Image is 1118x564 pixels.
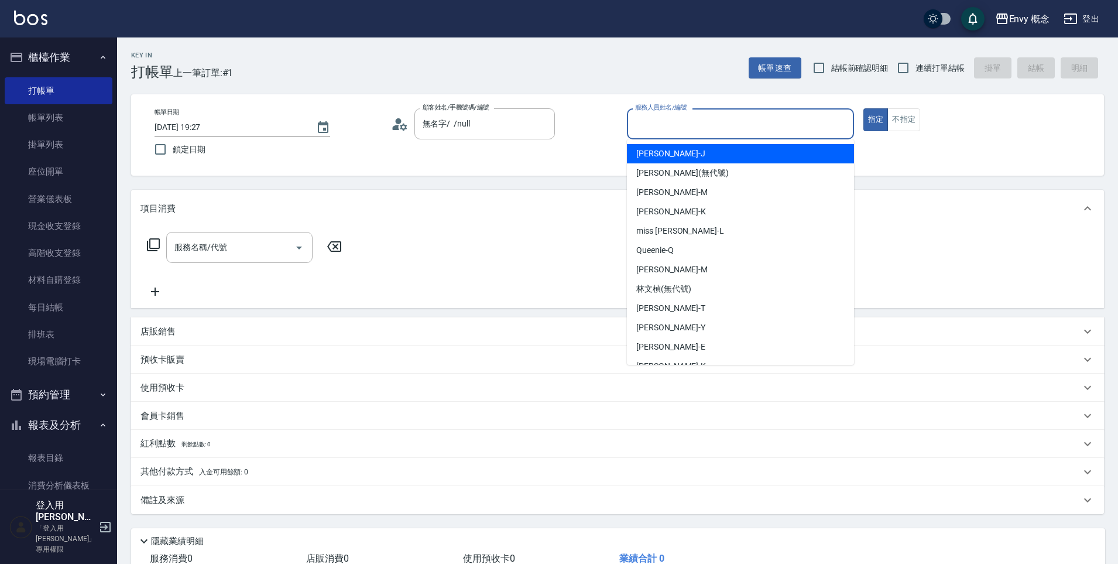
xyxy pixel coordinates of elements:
[290,238,308,257] button: Open
[131,190,1104,227] div: 項目消費
[636,341,705,353] span: [PERSON_NAME] -E
[131,317,1104,346] div: 店販銷售
[5,410,112,440] button: 報表及分析
[5,380,112,410] button: 預約管理
[636,167,729,179] span: [PERSON_NAME] (無代號)
[831,62,889,74] span: 結帳前確認明細
[131,430,1104,458] div: 紅利點數剩餘點數: 0
[636,302,705,315] span: [PERSON_NAME] -T
[635,103,687,112] label: 服務人員姓名/編號
[636,322,705,334] span: [PERSON_NAME] -Y
[1009,12,1050,26] div: Envy 概念
[887,108,920,131] button: 不指定
[5,472,112,499] a: 消費分析儀表板
[5,266,112,293] a: 材料自購登錄
[636,244,674,257] span: Queenie -Q
[131,52,173,59] h2: Key In
[1059,8,1104,30] button: 登出
[309,114,337,142] button: Choose date, selected date is 2025-08-15
[140,203,176,215] p: 項目消費
[131,486,1104,514] div: 備註及來源
[131,346,1104,374] div: 預收卡販賣
[150,553,193,564] span: 服務消費 0
[5,186,112,213] a: 營業儀表板
[5,294,112,321] a: 每日結帳
[140,326,176,338] p: 店販銷售
[636,264,708,276] span: [PERSON_NAME] -M
[5,104,112,131] a: 帳單列表
[151,535,204,548] p: 隱藏業績明細
[306,553,349,564] span: 店販消費 0
[5,348,112,375] a: 現場電腦打卡
[140,494,184,507] p: 備註及來源
[636,186,708,199] span: [PERSON_NAME] -M
[140,466,248,478] p: 其他付款方式
[131,64,173,80] h3: 打帳單
[9,515,33,539] img: Person
[619,553,664,564] span: 業績合計 0
[863,108,889,131] button: 指定
[199,468,249,476] span: 入金可用餘額: 0
[36,500,95,523] h5: 登入用[PERSON_NAME]
[5,321,112,348] a: 排班表
[990,7,1055,31] button: Envy 概念
[423,103,489,112] label: 顧客姓名/手機號碼/編號
[5,240,112,266] a: 高階收支登錄
[155,118,304,137] input: YYYY/MM/DD hh:mm
[5,42,112,73] button: 櫃檯作業
[131,402,1104,430] div: 會員卡銷售
[5,213,112,240] a: 現金收支登錄
[140,410,184,422] p: 會員卡銷售
[636,225,724,237] span: miss [PERSON_NAME] -L
[14,11,47,25] img: Logo
[636,360,706,372] span: [PERSON_NAME] -K
[173,66,234,80] span: 上一筆訂單:#1
[961,7,985,30] button: save
[131,458,1104,486] div: 其他付款方式入金可用餘額: 0
[5,445,112,471] a: 報表目錄
[749,57,801,79] button: 帳單速查
[140,382,184,394] p: 使用預收卡
[5,77,112,104] a: 打帳單
[173,143,205,156] span: 鎖定日期
[5,131,112,158] a: 掛單列表
[636,283,691,295] span: 林文楨 (無代號)
[155,108,179,117] label: 帳單日期
[5,158,112,185] a: 座位開單
[915,62,965,74] span: 連續打單結帳
[140,437,210,450] p: 紅利點數
[131,374,1104,402] div: 使用預收卡
[636,206,706,218] span: [PERSON_NAME] -K
[636,148,705,160] span: [PERSON_NAME] -J
[181,441,211,447] span: 剩餘點數: 0
[36,523,95,555] p: 「登入用[PERSON_NAME]」專用權限
[463,553,515,564] span: 使用預收卡 0
[140,354,184,366] p: 預收卡販賣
